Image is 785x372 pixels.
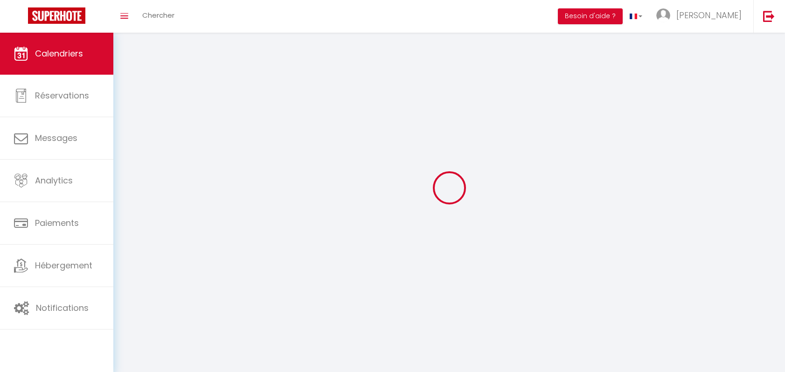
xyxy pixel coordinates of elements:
[35,48,83,59] span: Calendriers
[35,90,89,101] span: Réservations
[35,217,79,229] span: Paiements
[142,10,174,20] span: Chercher
[35,132,77,144] span: Messages
[656,8,670,22] img: ...
[676,9,742,21] span: [PERSON_NAME]
[558,8,623,24] button: Besoin d'aide ?
[763,10,775,22] img: logout
[28,7,85,24] img: Super Booking
[36,302,89,314] span: Notifications
[35,175,73,186] span: Analytics
[35,260,92,271] span: Hébergement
